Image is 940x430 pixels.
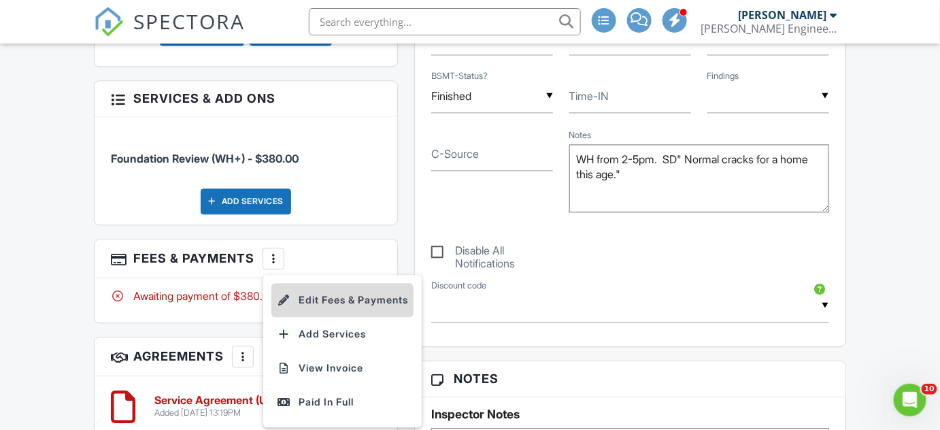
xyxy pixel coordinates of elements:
label: Findings [707,70,739,82]
img: The Best Home Inspection Software - Spectora [94,7,124,37]
h3: Agreements [95,337,397,376]
div: Add Services [201,188,291,214]
input: Time-IN [569,80,691,113]
h3: Services & Add ons [95,81,397,116]
li: Service: Foundation Review (WH+) [111,127,381,177]
h5: Inspector Notes [431,408,829,421]
h6: Service Agreement (Unsigned) [154,395,312,407]
input: C-Source [431,137,553,171]
h3: Fees & Payments [95,239,397,278]
div: Schroeder Engineering, LLC [701,22,837,35]
a: Service Agreement (Unsigned) Added [DATE] 13:19PM [154,395,312,418]
textarea: Notes [569,144,829,212]
label: Disable All Notifications [431,244,553,261]
label: C-Source [431,146,479,161]
label: BSMT-Status? [431,70,488,82]
span: SPECTORA [133,7,245,35]
a: SPECTORA [94,18,245,47]
label: Time-IN [569,88,609,103]
iframe: Intercom live chat [894,384,926,416]
label: Discount code [431,280,486,292]
div: [PERSON_NAME] [739,8,827,22]
input: Search everything... [309,8,581,35]
span: Foundation Review (WH+) - $380.00 [111,152,299,165]
h3: Notes [415,361,845,397]
label: Notes [569,129,592,141]
div: Awaiting payment of $380.00. [111,288,381,303]
div: Added [DATE] 13:19PM [154,408,312,418]
span: 10 [922,384,937,395]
